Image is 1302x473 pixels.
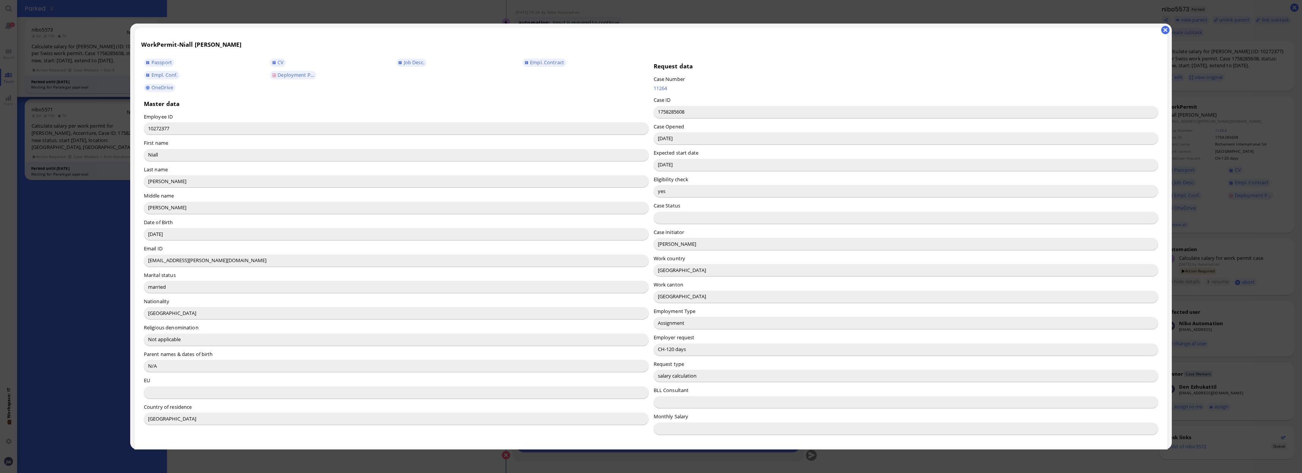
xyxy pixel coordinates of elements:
label: BLL Consultant [654,387,689,394]
label: Middle name [144,192,174,199]
small: © 2024 BlueLake Legal. All rights reserved. [6,122,103,128]
label: Work canton [654,281,683,288]
p: I hope this message finds you well. I'm writing to let you know that your requested salary calcul... [6,21,276,47]
span: CV [277,59,284,66]
span: Empl. Contract [530,59,564,66]
a: 11264 [654,85,787,92]
a: Deployment P... [270,71,316,79]
label: Marital status [144,272,176,278]
span: Passport [151,59,172,66]
a: Empl. Contract [522,59,566,67]
label: Request type [654,361,684,367]
a: Job Desc. [396,59,427,67]
label: Nationality [144,298,169,305]
p: Best regards, BlueLake Legal [STREET_ADDRESS] [6,89,276,114]
span: [PERSON_NAME] [195,41,242,48]
label: Case ID [654,96,671,103]
label: EU [144,377,150,384]
a: Empl. Conf. [144,71,180,79]
label: Last name [144,166,168,173]
h3: - [141,41,1160,48]
label: Employer request [654,334,695,341]
label: Eligibility check [654,176,688,183]
p: Dear Accenture, [6,8,276,16]
span: Empl. Conf. [151,71,177,78]
label: Monthly Salary [654,413,689,420]
span: Niall [179,41,193,48]
label: Case Opened [654,123,684,130]
div: The current contract client for the ARIA project is only valid until [DATE]. As his new assignmen... [6,52,276,70]
a: CV [270,59,286,67]
label: Religious denomination [144,324,199,331]
label: Case Number [654,76,685,82]
label: Email ID [144,245,162,252]
label: Date of Birth [144,219,173,226]
label: Work country [654,255,686,262]
body: Rich Text Area. Press ALT-0 for help. [6,8,276,130]
label: Case Status [654,202,680,209]
label: Case Initiator [654,229,684,236]
label: Expected start date [654,149,698,156]
label: Country of residence [144,403,192,410]
span: WorkPermit [141,41,177,48]
span: Deployment P... [277,71,314,78]
h3: Master data [144,100,649,108]
a: Passport [144,59,174,67]
label: Employee ID [144,113,173,120]
h3: Request data [654,62,1159,70]
label: Parent names & dates of birth [144,351,213,358]
p: If you have any questions or need further assistance, please let me know. [6,74,276,83]
label: First name [144,139,168,146]
span: Job Desc. [404,59,424,66]
label: Employment Type [654,308,696,315]
a: OneDrive [144,84,175,92]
